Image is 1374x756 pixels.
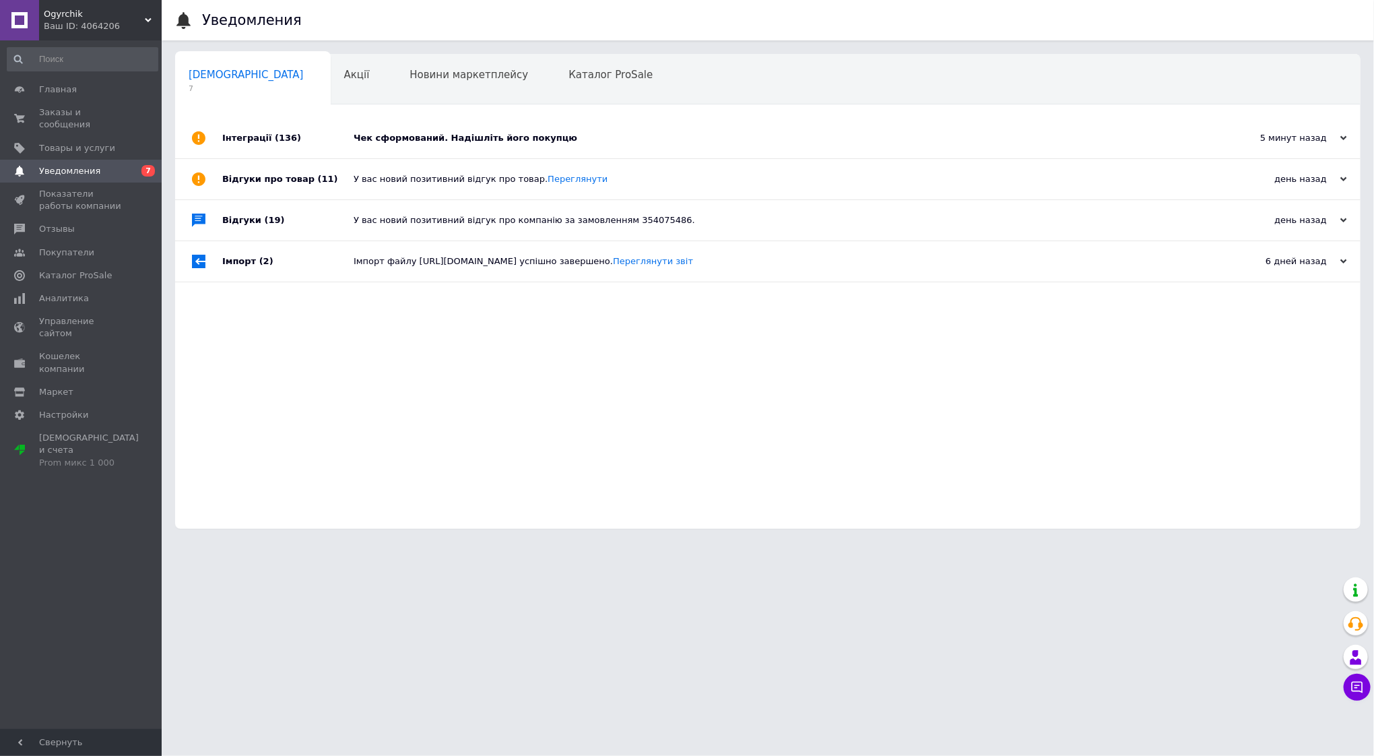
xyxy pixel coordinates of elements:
[354,132,1212,144] div: Чек сформований. Надішліть його покупцю
[354,214,1212,226] div: У вас новий позитивний відгук про компанію за замовленням 354075486.
[354,173,1212,185] div: У вас новий позитивний відгук про товар.
[222,241,354,282] div: Імпорт
[39,247,94,259] span: Покупатели
[39,432,139,469] span: [DEMOGRAPHIC_DATA] и счета
[1212,214,1347,226] div: день назад
[39,270,112,282] span: Каталог ProSale
[39,223,75,235] span: Отзывы
[1212,173,1347,185] div: день назад
[613,256,693,266] a: Переглянути звіт
[39,457,139,469] div: Prom микс 1 000
[39,188,125,212] span: Показатели работы компании
[44,20,162,32] div: Ваш ID: 4064206
[202,12,302,28] h1: Уведомления
[265,215,285,225] span: (19)
[275,133,301,143] span: (136)
[189,84,304,94] span: 7
[39,386,73,398] span: Маркет
[7,47,158,71] input: Поиск
[344,69,370,81] span: Акції
[39,350,125,375] span: Кошелек компании
[1344,674,1371,701] button: Чат с покупателем
[39,292,89,305] span: Аналитика
[39,409,88,421] span: Настройки
[44,8,145,20] span: Ogyrchik
[548,174,608,184] a: Переглянути
[39,106,125,131] span: Заказы и сообщения
[568,69,653,81] span: Каталог ProSale
[222,118,354,158] div: Інтеграції
[222,159,354,199] div: Відгуки про товар
[189,69,304,81] span: [DEMOGRAPHIC_DATA]
[259,256,273,266] span: (2)
[318,174,338,184] span: (11)
[1212,132,1347,144] div: 5 минут назад
[39,165,100,177] span: Уведомления
[39,142,115,154] span: Товары и услуги
[222,200,354,241] div: Відгуки
[1212,255,1347,267] div: 6 дней назад
[410,69,528,81] span: Новини маркетплейсу
[354,255,1212,267] div: Імпорт файлу [URL][DOMAIN_NAME] успішно завершено.
[141,165,155,177] span: 7
[39,84,77,96] span: Главная
[39,315,125,340] span: Управление сайтом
